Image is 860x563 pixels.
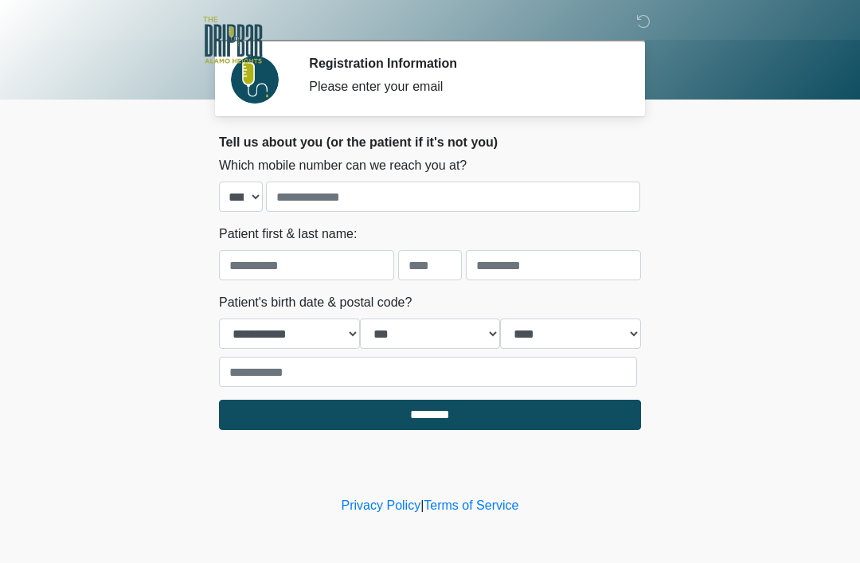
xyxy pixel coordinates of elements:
label: Patient first & last name: [219,225,357,244]
h2: Tell us about you (or the patient if it's not you) [219,135,641,150]
a: Terms of Service [424,498,518,512]
div: Please enter your email [309,77,617,96]
img: The DRIPBaR - Alamo Heights Logo [203,12,263,68]
label: Patient's birth date & postal code? [219,293,412,312]
label: Which mobile number can we reach you at? [219,156,467,175]
a: | [420,498,424,512]
a: Privacy Policy [342,498,421,512]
